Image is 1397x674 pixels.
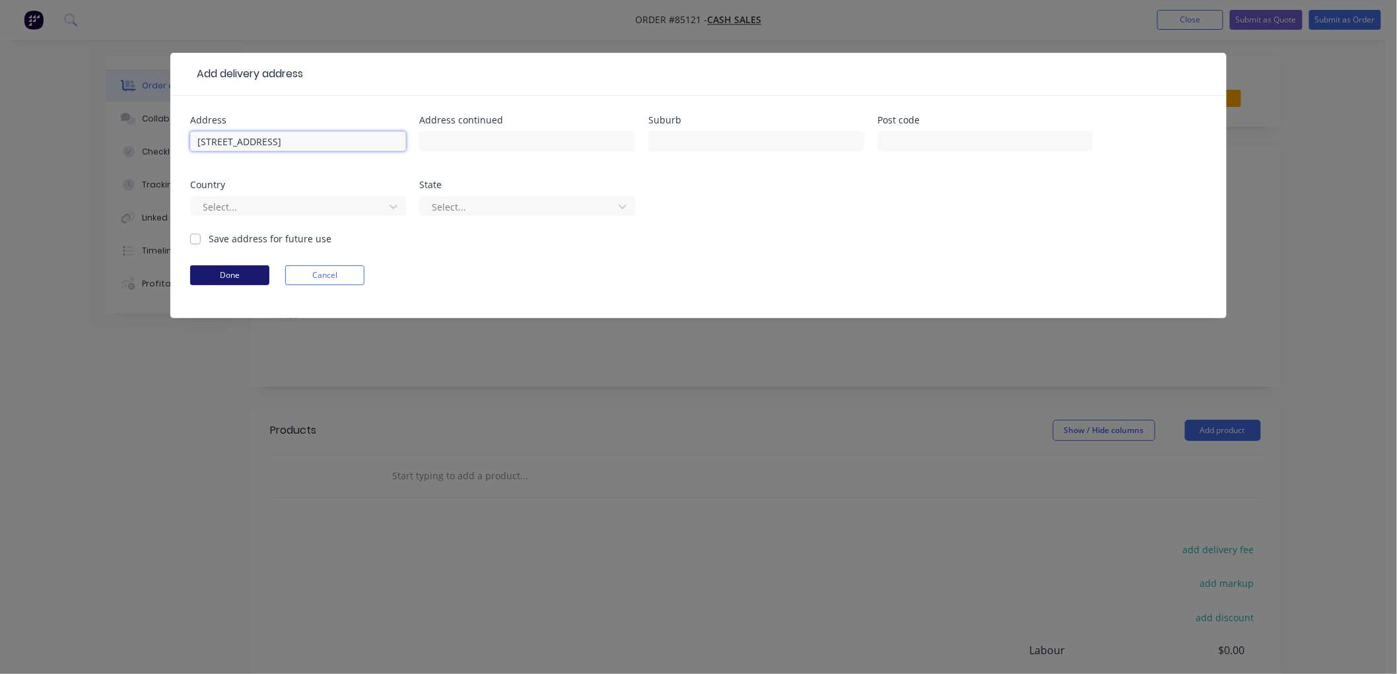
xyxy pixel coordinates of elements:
div: Add delivery address [190,66,303,82]
div: Suburb [648,116,864,125]
div: Country [190,180,406,189]
div: Address [190,116,406,125]
button: Cancel [285,265,364,285]
div: State [419,180,635,189]
div: Address continued [419,116,635,125]
button: Done [190,265,269,285]
div: Post code [877,116,1093,125]
label: Save address for future use [209,232,331,246]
